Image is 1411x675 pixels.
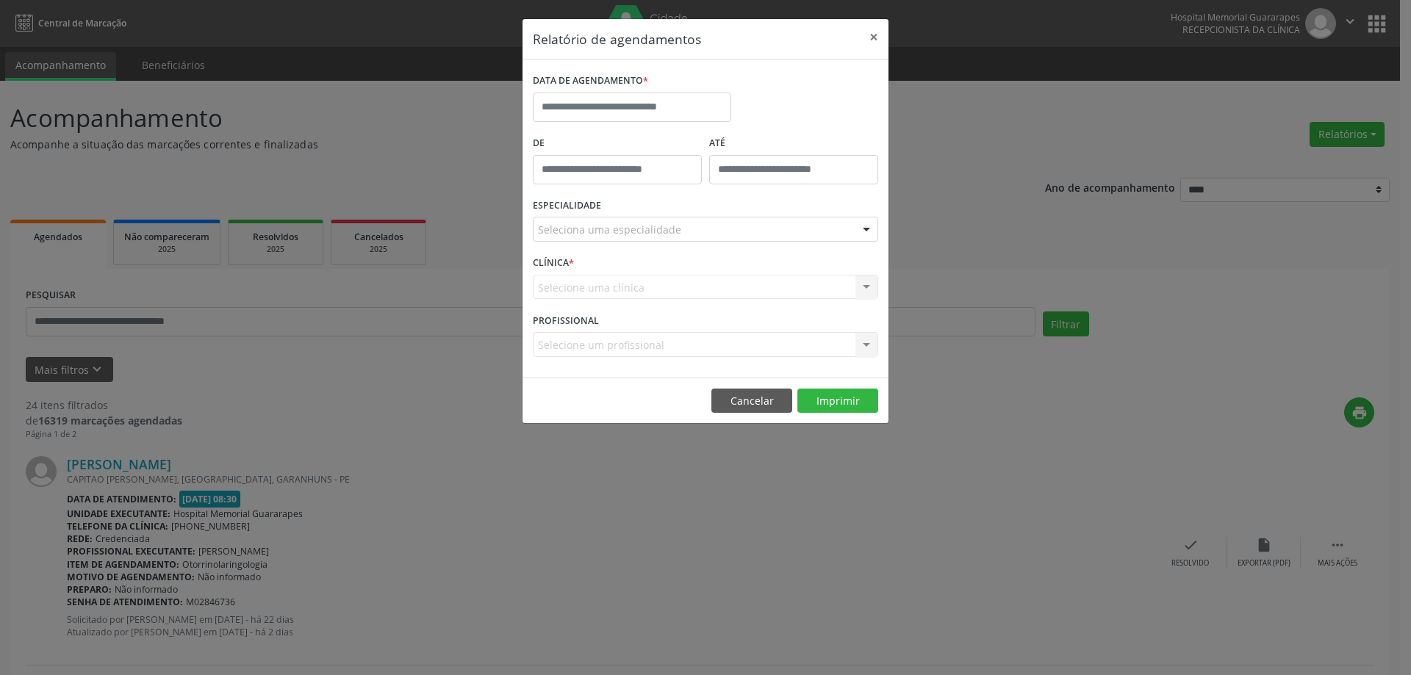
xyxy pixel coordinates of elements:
[533,252,574,275] label: CLÍNICA
[533,29,701,48] h5: Relatório de agendamentos
[797,389,878,414] button: Imprimir
[533,132,702,155] label: De
[711,389,792,414] button: Cancelar
[709,132,878,155] label: ATÉ
[533,309,599,332] label: PROFISSIONAL
[538,222,681,237] span: Seleciona uma especialidade
[859,19,888,55] button: Close
[533,195,601,217] label: ESPECIALIDADE
[533,70,648,93] label: DATA DE AGENDAMENTO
